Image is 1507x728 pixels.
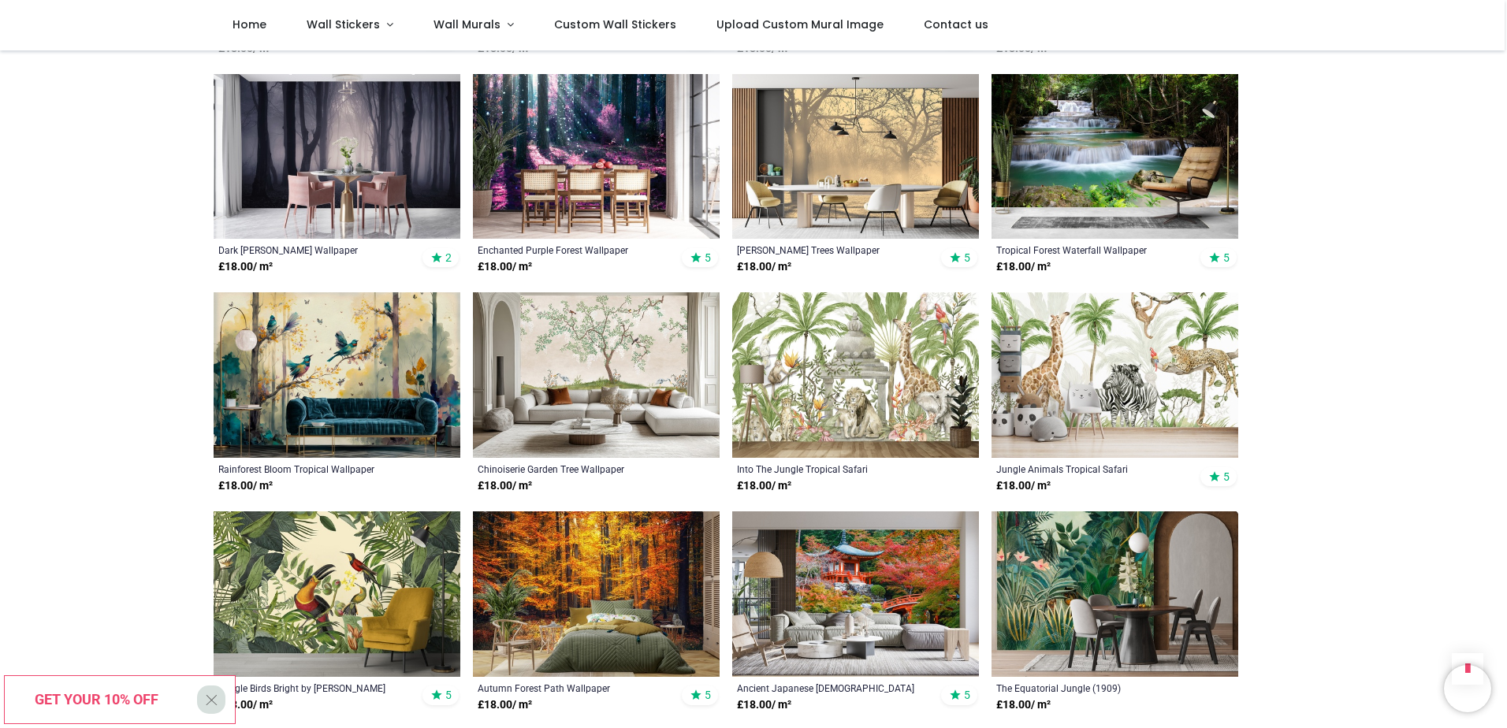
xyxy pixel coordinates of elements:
[996,697,1051,713] strong: £ 18.00 / m²
[218,462,408,475] a: Rainforest Bloom Tropical Wallpaper
[732,292,979,458] img: Into The Jungle Tropical Safari Wall Mural
[992,74,1238,240] img: Tropical Forest Waterfall Wall Mural Wallpaper
[478,259,532,275] strong: £ 18.00 / m²
[737,682,927,694] a: Ancient Japanese [DEMOGRAPHIC_DATA] Wallpaper
[732,74,979,240] img: Misty Trees Wall Mural Wallpaper
[964,688,970,702] span: 5
[473,74,720,240] img: Enchanted Purple Forest Wall Mural Wallpaper
[233,17,266,32] span: Home
[996,243,1186,256] a: Tropical Forest Waterfall Wallpaper
[996,259,1051,275] strong: £ 18.00 / m²
[737,478,791,494] strong: £ 18.00 / m²
[737,697,791,713] strong: £ 18.00 / m²
[478,478,532,494] strong: £ 18.00 / m²
[218,243,408,256] a: Dark [PERSON_NAME] Wallpaper
[445,688,452,702] span: 5
[716,17,884,32] span: Upload Custom Mural Image
[214,511,460,677] img: Jungle Birds Bright Wall Mural by Andrea Haase
[992,511,1238,677] img: The Equatorial Jungle (1909) Wall Mural Henri Rousseau
[218,259,273,275] strong: £ 18.00 / m²
[218,478,273,494] strong: £ 18.00 / m²
[214,292,460,458] img: Rainforest Bloom Tropical Wall Mural Wallpaper
[705,688,711,702] span: 5
[478,462,668,475] a: Chinoiserie Garden Tree Wallpaper
[218,682,408,694] a: Jungle Birds Bright by [PERSON_NAME]
[1223,251,1230,265] span: 5
[473,511,720,677] img: Autumn Forest Path Wall Mural Wallpaper
[996,682,1186,694] a: The Equatorial Jungle (1909) [PERSON_NAME]
[478,682,668,694] a: Autumn Forest Path Wallpaper
[1444,665,1491,712] iframe: Brevo live chat
[218,697,273,713] strong: £ 18.00 / m²
[478,243,668,256] a: Enchanted Purple Forest Wallpaper
[307,17,380,32] span: Wall Stickers
[732,511,979,677] img: Ancient Japanese Temple Wall Mural Wallpaper
[992,292,1238,458] img: Jungle Animals Tropical Safari Wall Mural
[737,259,791,275] strong: £ 18.00 / m²
[737,462,927,475] a: Into The Jungle Tropical Safari
[1223,470,1230,484] span: 5
[996,478,1051,494] strong: £ 18.00 / m²
[433,17,500,32] span: Wall Murals
[737,243,927,256] a: [PERSON_NAME] Trees Wallpaper
[445,251,452,265] span: 2
[214,74,460,240] img: Dark Misty Woods Wall Mural Wallpaper
[705,251,711,265] span: 5
[554,17,676,32] span: Custom Wall Stickers
[996,462,1186,475] a: Jungle Animals Tropical Safari
[924,17,988,32] span: Contact us
[478,697,532,713] strong: £ 18.00 / m²
[964,251,970,265] span: 5
[473,292,720,458] img: Chinoiserie Garden Tree Wall Mural Wallpaper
